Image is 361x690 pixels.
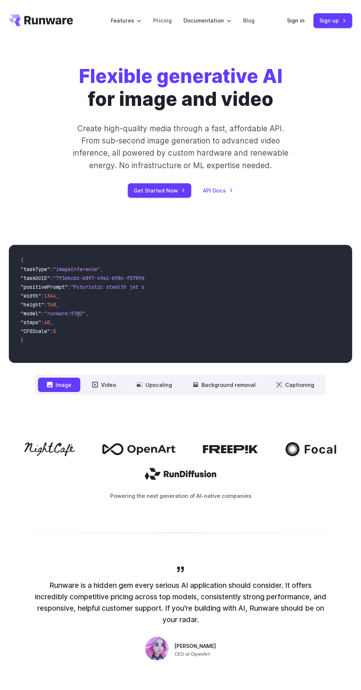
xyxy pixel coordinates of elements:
a: API Docs [203,186,233,195]
span: "imageInference" [53,266,100,273]
span: CEO at OpenArt [175,651,210,658]
a: Sign up [313,13,352,28]
span: , [85,310,88,317]
span: 1344 [44,292,56,299]
a: Pricing [153,16,172,25]
span: 5 [53,328,56,334]
span: : [41,319,44,326]
img: Person [145,637,169,660]
h1: for image and video [79,65,283,111]
span: : [50,328,53,334]
a: Get Started Now [128,183,191,198]
p: Runware is a hidden gem every serious AI application should consider. It offers incredibly compet... [33,580,328,625]
a: Sign in [287,16,305,25]
span: [PERSON_NAME] [175,642,216,651]
span: , [56,301,59,308]
span: "7f3ebcb6-b897-49e1-b98c-f5789d2d40d7" [53,275,165,281]
span: , [56,292,59,299]
span: "taskUUID" [21,275,50,281]
span: "runware:97@2" [44,310,85,317]
span: "CFGScale" [21,328,50,334]
button: Captioning [267,378,323,392]
span: 40 [44,319,50,326]
span: "model" [21,310,41,317]
span: { [21,257,24,264]
button: Video [83,378,125,392]
strong: Flexible generative AI [79,65,283,87]
span: , [100,266,103,273]
button: Image [38,378,80,392]
span: "width" [21,292,41,299]
span: 768 [47,301,56,308]
span: "height" [21,301,44,308]
p: Create high-quality media through a fast, affordable API. From sub-second image generation to adv... [71,122,290,171]
span: "taskType" [21,266,50,273]
span: : [68,284,71,290]
a: Go to / [9,14,73,26]
button: Background removal [184,378,264,392]
span: "steps" [21,319,41,326]
span: : [50,275,53,281]
label: Features [111,16,141,25]
span: } [21,337,24,343]
span: : [41,292,44,299]
span: : [44,301,47,308]
span: : [41,310,44,317]
span: "positivePrompt" [21,284,68,290]
button: Upscaling [128,378,181,392]
p: Powering the next generation of AI-native companies [9,492,352,500]
a: Blog [243,16,255,25]
span: : [50,266,53,273]
label: Documentation [183,16,231,25]
span: "Futuristic stealth jet streaking through a neon-lit cityscape with glowing purple exhaust" [71,284,339,290]
span: , [50,319,53,326]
